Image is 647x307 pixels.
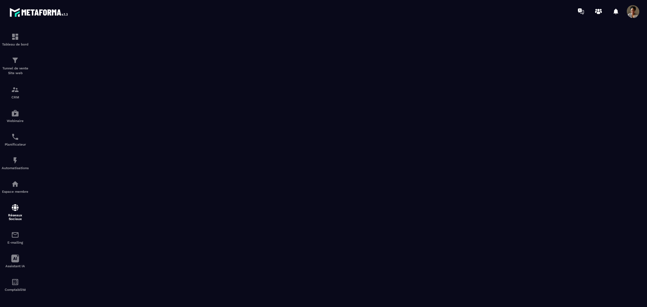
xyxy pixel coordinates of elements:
[2,66,29,75] p: Tunnel de vente Site web
[2,151,29,175] a: automationsautomationsAutomatisations
[2,213,29,221] p: Réseaux Sociaux
[11,180,19,188] img: automations
[11,231,19,239] img: email
[2,273,29,297] a: accountantaccountantComptabilité
[2,226,29,249] a: emailemailE-mailing
[2,81,29,104] a: formationformationCRM
[11,56,19,64] img: formation
[2,51,29,81] a: formationformationTunnel de vente Site web
[2,166,29,170] p: Automatisations
[2,288,29,291] p: Comptabilité
[11,86,19,94] img: formation
[2,249,29,273] a: Assistant IA
[2,241,29,244] p: E-mailing
[2,264,29,268] p: Assistant IA
[2,175,29,198] a: automationsautomationsEspace membre
[2,143,29,146] p: Planificateur
[2,119,29,123] p: Webinaire
[11,204,19,212] img: social-network
[11,278,19,286] img: accountant
[9,6,70,19] img: logo
[2,190,29,193] p: Espace membre
[2,42,29,46] p: Tableau de bord
[2,104,29,128] a: automationsautomationsWebinaire
[2,95,29,99] p: CRM
[11,109,19,117] img: automations
[11,133,19,141] img: scheduler
[2,198,29,226] a: social-networksocial-networkRéseaux Sociaux
[11,156,19,164] img: automations
[2,128,29,151] a: schedulerschedulerPlanificateur
[11,33,19,41] img: formation
[2,28,29,51] a: formationformationTableau de bord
